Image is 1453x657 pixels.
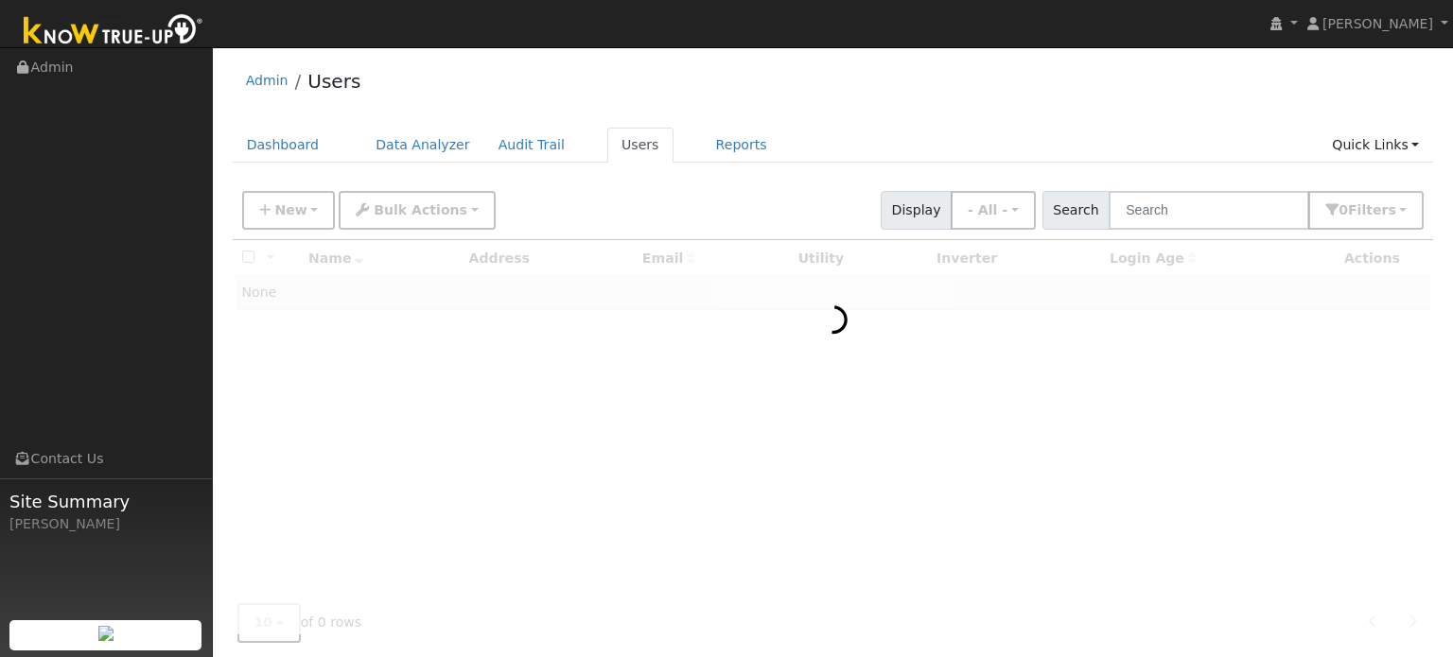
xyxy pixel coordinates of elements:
[484,128,579,163] a: Audit Trail
[951,191,1036,230] button: - All -
[339,191,495,230] button: Bulk Actions
[607,128,674,163] a: Users
[246,73,289,88] a: Admin
[1322,16,1433,31] span: [PERSON_NAME]
[881,191,952,230] span: Display
[14,10,213,53] img: Know True-Up
[361,128,484,163] a: Data Analyzer
[1348,202,1396,217] span: Filter
[9,514,202,534] div: [PERSON_NAME]
[274,202,306,217] span: New
[1042,191,1110,230] span: Search
[242,191,336,230] button: New
[233,128,334,163] a: Dashboard
[307,70,360,93] a: Users
[1109,191,1309,230] input: Search
[1308,191,1424,230] button: 0Filters
[98,626,114,641] img: retrieve
[1318,128,1433,163] a: Quick Links
[1388,202,1395,217] span: s
[374,202,467,217] span: Bulk Actions
[702,128,781,163] a: Reports
[9,489,202,514] span: Site Summary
